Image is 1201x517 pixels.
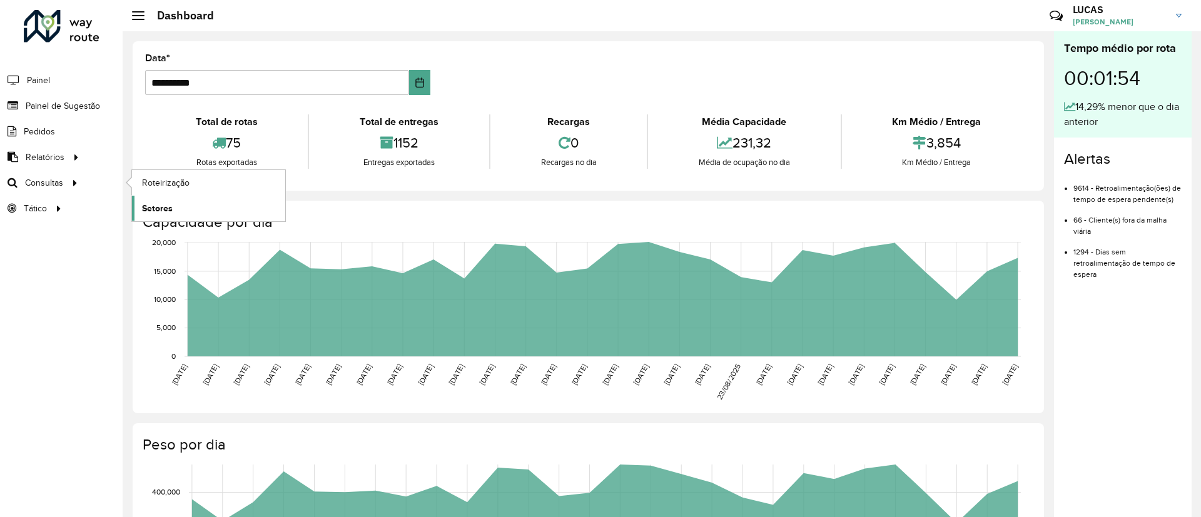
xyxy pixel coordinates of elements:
[1073,4,1167,16] h3: LUCAS
[132,196,285,221] a: Setores
[1064,99,1182,129] div: 14,29% menor que o dia anterior
[312,156,485,169] div: Entregas exportadas
[324,363,342,386] text: [DATE]
[845,156,1028,169] div: Km Médio / Entrega
[132,170,285,195] a: Roteirização
[385,363,403,386] text: [DATE]
[409,70,431,95] button: Choose Date
[845,114,1028,129] div: Km Médio / Entrega
[263,363,281,386] text: [DATE]
[908,363,926,386] text: [DATE]
[156,324,176,332] text: 5,000
[662,363,681,386] text: [DATE]
[152,488,180,496] text: 400,000
[715,363,742,401] text: 23/08/2025
[1073,237,1182,280] li: 1294 - Dias sem retroalimentação de tempo de espera
[878,363,896,386] text: [DATE]
[570,363,588,386] text: [DATE]
[1064,150,1182,168] h4: Alertas
[1001,363,1019,386] text: [DATE]
[651,156,837,169] div: Média de ocupação no dia
[148,114,305,129] div: Total de rotas
[651,114,837,129] div: Média Capacidade
[201,363,220,386] text: [DATE]
[1043,3,1070,29] a: Contato Rápido
[232,363,250,386] text: [DATE]
[143,213,1031,231] h4: Capacidade por dia
[494,129,644,156] div: 0
[148,129,305,156] div: 75
[693,363,711,386] text: [DATE]
[632,363,650,386] text: [DATE]
[26,151,64,164] span: Relatórios
[312,114,485,129] div: Total de entregas
[417,363,435,386] text: [DATE]
[145,51,170,66] label: Data
[939,363,957,386] text: [DATE]
[170,363,188,386] text: [DATE]
[845,129,1028,156] div: 3,854
[171,352,176,360] text: 0
[24,202,47,215] span: Tático
[24,125,55,138] span: Pedidos
[154,267,176,275] text: 15,000
[148,156,305,169] div: Rotas exportadas
[1073,173,1182,205] li: 9614 - Retroalimentação(ões) de tempo de espera pendente(s)
[651,129,837,156] div: 231,32
[601,363,619,386] text: [DATE]
[154,295,176,303] text: 10,000
[293,363,312,386] text: [DATE]
[494,156,644,169] div: Recargas no dia
[509,363,527,386] text: [DATE]
[1064,40,1182,57] div: Tempo médio por rota
[152,239,176,247] text: 20,000
[847,363,865,386] text: [DATE]
[142,202,173,215] span: Setores
[142,176,190,189] span: Roteirização
[144,9,214,23] h2: Dashboard
[970,363,988,386] text: [DATE]
[355,363,373,386] text: [DATE]
[539,363,557,386] text: [DATE]
[27,74,50,87] span: Painel
[1073,16,1167,28] span: [PERSON_NAME]
[26,99,100,113] span: Painel de Sugestão
[312,129,485,156] div: 1152
[1073,205,1182,237] li: 66 - Cliente(s) fora da malha viária
[754,363,773,386] text: [DATE]
[785,363,803,386] text: [DATE]
[494,114,644,129] div: Recargas
[816,363,834,386] text: [DATE]
[447,363,465,386] text: [DATE]
[25,176,63,189] span: Consultas
[478,363,496,386] text: [DATE]
[143,436,1031,454] h4: Peso por dia
[1064,57,1182,99] div: 00:01:54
